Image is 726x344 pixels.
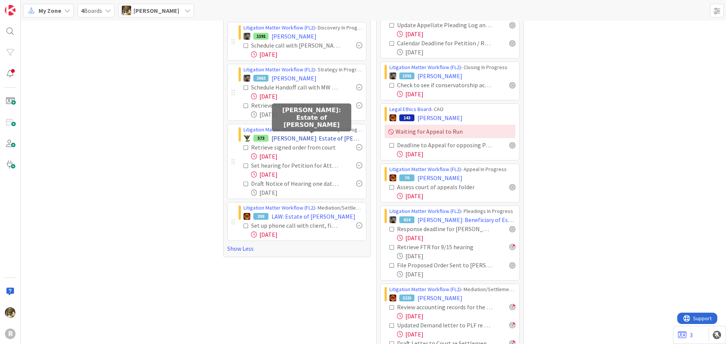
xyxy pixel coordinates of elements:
[389,285,515,293] div: › Mediation/Settlement in Progress
[271,32,316,41] span: [PERSON_NAME]
[251,161,340,170] div: Set hearing for Petition for Atty Fees
[253,213,268,220] div: 393
[399,295,414,301] div: 2225
[271,212,355,221] span: LAW: Estate of [PERSON_NAME]
[397,20,493,29] div: Update Appellate Pleading Log and Calendar the Deadline
[251,101,340,110] div: Retrieve FTRs for CR and CV (Restraining Order) Matters
[389,63,515,71] div: › Closing In Progress
[271,74,316,83] span: [PERSON_NAME]
[253,135,268,142] div: 573
[81,7,84,14] b: 4
[389,286,461,293] a: Litigation Matter Workflow (FL2)
[251,110,362,119] div: [DATE]
[397,302,493,312] div: Review accounting records for the trust / circulate to Trustee and Beneficiaries (see 9/2 email)
[417,113,462,122] span: [PERSON_NAME]
[397,48,515,57] div: [DATE]
[389,114,396,121] img: TR
[389,295,396,301] img: TR
[251,179,340,188] div: Draft Notice of Hearing one date is set
[389,166,461,173] a: Litigation Matter Workflow (FL2)
[251,152,362,161] div: [DATE]
[244,66,362,74] div: › Strategy In Progress
[397,182,489,191] div: Assess court of appeals folder
[39,6,61,15] span: My Zone
[81,6,102,15] span: Boards
[389,216,396,223] img: MW
[417,173,462,182] span: [PERSON_NAME]
[399,174,414,181] div: 70
[397,89,515,99] div: [DATE]
[399,114,414,121] div: 143
[122,6,131,15] img: DG
[275,106,348,128] h5: [PERSON_NAME]: Estate of [PERSON_NAME]
[251,143,340,152] div: Retrieve signed order from court
[678,330,693,339] a: 3
[417,71,462,80] span: [PERSON_NAME]
[251,50,362,59] div: [DATE]
[389,208,461,214] a: Litigation Matter Workflow (FL2)
[399,216,414,223] div: 614
[251,41,340,50] div: Schedule call with [PERSON_NAME] and OP
[385,125,515,138] div: Waiting for Appeal to Run
[133,6,179,15] span: [PERSON_NAME]
[253,33,268,40] div: 1191
[397,270,515,279] div: [DATE]
[251,83,340,92] div: Schedule Handoff call with MW / NIC/ Client
[5,307,16,318] img: DG
[397,242,488,251] div: Retrieve FTR for 9/15 hearing
[251,221,340,230] div: Set up phone call with client, fiduciary and her attorney (see 9/8 email)
[244,213,250,220] img: TR
[244,204,362,212] div: › Mediation/Settlement in Progress
[397,150,515,159] div: [DATE]
[16,1,34,10] span: Support
[251,188,362,197] div: [DATE]
[244,126,362,134] div: › Discovery In Progress
[251,230,362,239] div: [DATE]
[251,92,362,101] div: [DATE]
[244,33,250,40] img: MW
[397,29,515,39] div: [DATE]
[244,75,250,82] img: MW
[397,261,493,270] div: File Proposed Order Sent to [PERSON_NAME] 9/16
[244,126,315,133] a: Litigation Matter Workflow (FL2)
[5,329,16,339] div: R
[251,170,362,179] div: [DATE]
[417,215,515,224] span: [PERSON_NAME]: Beneficiary of Estate
[253,75,268,82] div: 2662
[244,24,315,31] a: Litigation Matter Workflow (FL2)
[397,80,493,89] div: Check to see if conservatorship accounting has been filed (checked 7/30)
[244,135,250,142] img: NC
[397,191,515,201] div: [DATE]
[397,251,515,261] div: [DATE]
[399,73,414,79] div: 1391
[389,64,461,71] a: Litigation Matter Workflow (FL2)
[227,244,366,253] a: Show Less
[397,321,493,330] div: Updated Demand letter to PLF re atty fees (see 9/2 email)
[389,73,396,79] img: MW
[5,5,16,15] img: Visit kanbanzone.com
[397,233,515,242] div: [DATE]
[397,39,493,48] div: Calendar Deadline for Petition / Response
[389,207,515,215] div: › Pleadings In Progress
[389,105,515,113] div: › CAO
[244,24,362,32] div: › Discovery In Progress
[397,140,493,150] div: Deadline to Appeal for opposing Party -[DATE] - If no appeal then close file.
[271,134,362,143] span: [PERSON_NAME]: Estate of [PERSON_NAME]
[397,224,493,233] div: Response deadline for [PERSON_NAME]'s Motion: 9/16
[244,66,315,73] a: Litigation Matter Workflow (FL2)
[397,312,515,321] div: [DATE]
[389,165,515,173] div: › Appeal In Progress
[397,330,515,339] div: [DATE]
[389,106,431,113] a: Legal Ethics Board
[389,174,396,181] img: TR
[244,204,315,211] a: Litigation Matter Workflow (FL2)
[417,293,462,302] span: [PERSON_NAME]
